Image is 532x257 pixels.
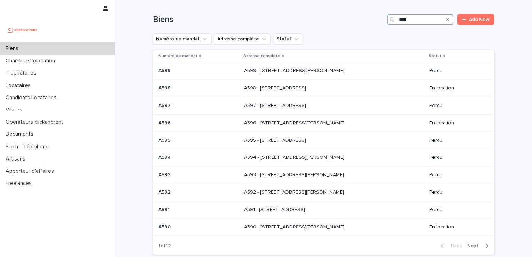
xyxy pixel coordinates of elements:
[3,131,39,138] p: Documents
[153,33,211,45] button: Numéro de mandat
[158,223,172,230] p: A590
[387,14,453,25] input: Search
[429,207,483,213] p: Perdu
[429,120,483,126] p: En location
[158,67,172,74] p: A599
[153,62,494,80] tr: A599A599 A599 - [STREET_ADDRESS][PERSON_NAME]A599 - [STREET_ADDRESS][PERSON_NAME] Perdu
[435,243,464,249] button: Back
[464,243,494,249] button: Next
[244,153,346,161] p: A594 - [STREET_ADDRESS][PERSON_NAME]
[244,84,307,91] p: A598 - [STREET_ADDRESS]
[158,171,172,178] p: A593
[6,23,39,37] img: UCB0brd3T0yccxBKYDjQ
[214,33,271,45] button: Adresse complète
[447,243,462,248] span: Back
[3,57,61,64] p: Chambre/Colocation
[153,184,494,201] tr: A592A592 A592 - [STREET_ADDRESS][PERSON_NAME]A592 - [STREET_ADDRESS][PERSON_NAME] Perdu
[158,136,172,143] p: A595
[244,171,345,178] p: A593 - [STREET_ADDRESS][PERSON_NAME]
[153,237,176,255] p: 1 of 12
[3,82,36,89] p: Locataires
[158,188,172,195] p: A592
[244,223,346,230] p: A590 - [STREET_ADDRESS][PERSON_NAME]
[158,84,172,91] p: A598
[153,218,494,236] tr: A590A590 A590 - [STREET_ADDRESS][PERSON_NAME]A590 - [STREET_ADDRESS][PERSON_NAME] En location
[153,114,494,132] tr: A596A596 A596 - [STREET_ADDRESS][PERSON_NAME]A596 - [STREET_ADDRESS][PERSON_NAME] En location
[429,155,483,161] p: Perdu
[158,101,172,109] p: A597
[158,205,171,213] p: A591
[158,52,197,60] p: Numéro de mandat
[429,189,483,195] p: Perdu
[469,17,490,22] span: Add New
[3,107,28,113] p: Visites
[429,85,483,91] p: En location
[153,97,494,114] tr: A597A597 A597 - [STREET_ADDRESS]A597 - [STREET_ADDRESS] Perdu
[429,224,483,230] p: En location
[153,15,384,25] h1: Biens
[3,94,62,101] p: Candidats Locataires
[153,201,494,218] tr: A591A591 A591 - [STREET_ADDRESS]A591 - [STREET_ADDRESS] Perdu
[244,136,307,143] p: A595 - [STREET_ADDRESS]
[244,188,345,195] p: A592 - [STREET_ADDRESS][PERSON_NAME]
[429,172,483,178] p: Perdu
[158,153,172,161] p: A594
[153,166,494,184] tr: A593A593 A593 - [STREET_ADDRESS][PERSON_NAME]A593 - [STREET_ADDRESS][PERSON_NAME] Perdu
[153,80,494,97] tr: A598A598 A598 - [STREET_ADDRESS]A598 - [STREET_ADDRESS] En location
[244,101,307,109] p: A597 - [STREET_ADDRESS]
[3,168,60,174] p: Apporteur d'affaires
[244,205,306,213] p: A591 - [STREET_ADDRESS]
[429,68,483,74] p: Perdu
[3,119,69,125] p: Operateurs clickandrent
[243,52,280,60] p: Adresse complète
[153,132,494,149] tr: A595A595 A595 - [STREET_ADDRESS]A595 - [STREET_ADDRESS] Perdu
[467,243,483,248] span: Next
[244,119,346,126] p: A596 - [STREET_ADDRESS][PERSON_NAME]
[273,33,303,45] button: Statut
[3,70,42,76] p: Propriétaires
[3,143,54,150] p: Sinch - Téléphone
[429,52,441,60] p: Statut
[244,67,346,74] p: A599 - [STREET_ADDRESS][PERSON_NAME]
[429,138,483,143] p: Perdu
[3,45,24,52] p: Biens
[3,156,31,162] p: Artisans
[457,14,494,25] a: Add New
[3,180,37,187] p: Freelances
[429,103,483,109] p: Perdu
[153,149,494,166] tr: A594A594 A594 - [STREET_ADDRESS][PERSON_NAME]A594 - [STREET_ADDRESS][PERSON_NAME] Perdu
[158,119,172,126] p: A596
